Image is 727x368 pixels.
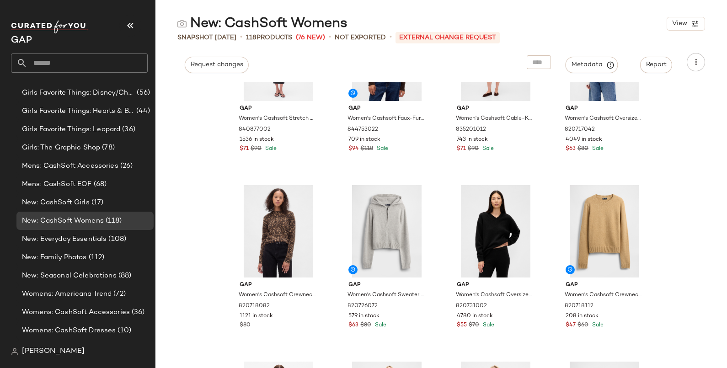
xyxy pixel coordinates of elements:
span: Women's Cashsoft Oversized V-Neck Sweater by Gap Black Size XS [456,291,533,299]
span: (26) [118,161,133,171]
span: View [672,20,687,27]
span: Womens: Americana Trend [22,289,112,299]
span: $71 [240,145,249,153]
img: svg%3e [11,348,18,355]
span: $90 [251,145,262,153]
span: 4780 in stock [457,312,493,320]
span: 118 [246,34,257,41]
span: Women's Cashsoft Sweater Zip Hoodie by Gap New [PERSON_NAME] Size S [347,291,425,299]
span: Girls Favorite Things: Disney/Characters [22,88,135,98]
span: Women's Cashsoft Crewneck Sweater by Gap Leopard Brown Tall Size M [239,291,316,299]
span: • [390,32,392,43]
span: Sale [375,146,388,152]
span: Women's Cashsoft Stretch Off-Shoulder Midi Sweater Dress by Gap True Black Size L [239,115,316,123]
span: Gap [240,281,317,289]
span: $70 [469,321,479,330]
span: Snapshot [DATE] [177,33,236,43]
span: $118 [361,145,373,153]
span: Current Company Name [11,36,32,45]
span: $80 [240,321,251,330]
div: New: CashSoft Womens [177,15,347,33]
span: (68) [92,179,107,190]
span: (10) [116,325,131,336]
button: Request changes [185,57,249,73]
span: (36) [120,124,135,135]
img: cn60710605.jpg [341,185,433,277]
span: Womens: CashSoft Accessories [22,307,130,318]
span: (118) [104,216,122,226]
span: 208 in stock [566,312,599,320]
span: New: CashSoft Womens [22,216,104,226]
span: 820731002 [456,302,487,310]
span: 579 in stock [348,312,380,320]
img: cfy_white_logo.C9jOOHJF.svg [11,21,89,33]
span: Sale [590,322,604,328]
span: 835201012 [456,126,486,134]
span: (56) [135,88,150,98]
img: svg%3e [177,19,187,28]
span: Women's Cashsoft Cable-Knit Mini Sweater Dress by Gap Dark Navy Blue Size XS [456,115,533,123]
span: Gap [348,281,426,289]
button: View [667,17,705,31]
span: $60 [577,321,588,330]
span: Women's Cashsoft Faux-Fur Collar Zip Cardigan Sweater by Gap [PERSON_NAME] Size XL [347,115,425,123]
span: Womens: CashSoft Dresses [22,325,116,336]
span: 820718112 [565,302,593,310]
span: $80 [360,321,371,330]
span: Girls Favorite Things: Hearts & Bows [22,106,134,117]
span: 820717042 [565,126,595,134]
span: Gap [240,105,317,113]
span: New: CashSoft Girls [22,197,90,208]
span: Mens: CashSoft EOF [22,179,92,190]
img: cn60149791.jpg [232,185,324,277]
span: Sale [373,322,386,328]
span: 4049 in stock [566,136,602,144]
span: New: Everyday Essentials [22,234,107,245]
span: Girls: The Graphic Shop [22,143,100,153]
span: 840877002 [239,126,271,134]
img: cn60710588.jpg [558,185,650,277]
span: Women's Cashsoft Oversized Chunky Cardigan by Gap Ivory Beige Frost Size S [565,115,642,123]
span: $90 [468,145,479,153]
span: New: Seasonal Celebrations [22,271,117,281]
span: Gap [566,281,643,289]
span: 844753022 [347,126,378,134]
span: Gap [457,105,534,113]
span: Request changes [190,61,243,69]
span: Not Exported [335,33,386,43]
span: Gap [348,105,426,113]
img: cn60504965.jpg [449,185,541,277]
span: $47 [566,321,576,330]
span: Report [646,61,667,69]
span: 743 in stock [457,136,488,144]
span: Mens: CashSoft Accessories [22,161,118,171]
p: External Change Request [396,32,500,43]
span: Sale [481,322,494,328]
span: (108) [107,234,126,245]
span: Metadata [571,61,613,69]
span: 709 in stock [348,136,380,144]
span: • [329,32,331,43]
span: (76 New) [296,33,325,43]
span: $94 [348,145,359,153]
span: (17) [90,197,104,208]
span: Sale [263,146,277,152]
button: Metadata [566,57,618,73]
span: Sale [481,146,494,152]
span: 1121 in stock [240,312,273,320]
span: Sale [590,146,604,152]
span: (78) [100,143,115,153]
span: (88) [117,271,132,281]
span: 1536 in stock [240,136,274,144]
span: 820718082 [239,302,270,310]
span: Gap [566,105,643,113]
span: Women's Cashsoft Crewneck Sweater by Gap Camel Tan Size S [565,291,642,299]
span: • [240,32,242,43]
span: $63 [348,321,358,330]
div: Products [246,33,292,43]
span: $55 [457,321,467,330]
span: (72) [112,289,126,299]
span: (44) [134,106,150,117]
span: Girls Favorite Things: Leopard [22,124,120,135]
span: Gap [457,281,534,289]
